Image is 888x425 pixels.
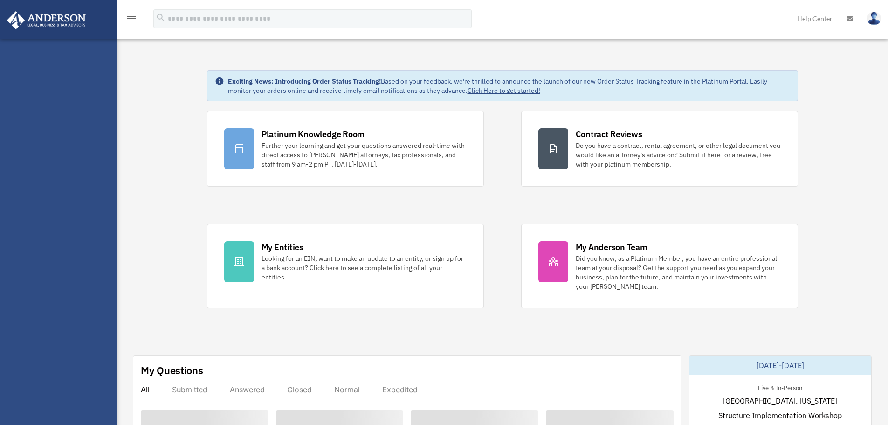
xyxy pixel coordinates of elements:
[230,385,265,394] div: Answered
[576,141,781,169] div: Do you have a contract, rental agreement, or other legal document you would like an attorney's ad...
[689,356,871,375] div: [DATE]-[DATE]
[207,224,484,308] a: My Entities Looking for an EIN, want to make an update to an entity, or sign up for a bank accoun...
[4,11,89,29] img: Anderson Advisors Platinum Portal
[723,395,837,406] span: [GEOGRAPHIC_DATA], [US_STATE]
[228,77,381,85] strong: Exciting News: Introducing Order Status Tracking!
[576,254,781,291] div: Did you know, as a Platinum Member, you have an entire professional team at your disposal? Get th...
[334,385,360,394] div: Normal
[262,141,467,169] div: Further your learning and get your questions answered real-time with direct access to [PERSON_NAM...
[718,410,842,421] span: Structure Implementation Workshop
[262,254,467,282] div: Looking for an EIN, want to make an update to an entity, or sign up for a bank account? Click her...
[228,77,790,95] div: Based on your feedback, we're thrilled to announce the launch of our new Order Status Tracking fe...
[141,385,150,394] div: All
[156,13,166,23] i: search
[126,16,137,24] a: menu
[287,385,312,394] div: Closed
[382,385,418,394] div: Expedited
[521,111,798,187] a: Contract Reviews Do you have a contract, rental agreement, or other legal document you would like...
[141,363,203,377] div: My Questions
[126,13,137,24] i: menu
[172,385,207,394] div: Submitted
[207,111,484,187] a: Platinum Knowledge Room Further your learning and get your questions answered real-time with dire...
[867,12,881,25] img: User Pic
[576,241,647,253] div: My Anderson Team
[750,382,810,392] div: Live & In-Person
[521,224,798,308] a: My Anderson Team Did you know, as a Platinum Member, you have an entire professional team at your...
[262,241,303,253] div: My Entities
[262,128,365,140] div: Platinum Knowledge Room
[468,86,540,95] a: Click Here to get started!
[576,128,642,140] div: Contract Reviews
